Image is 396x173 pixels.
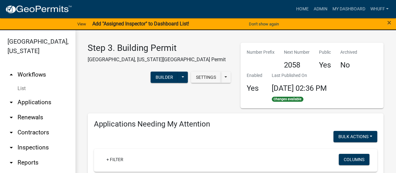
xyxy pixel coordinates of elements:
a: My Dashboard [330,3,368,15]
a: whuff [368,3,391,15]
i: arrow_drop_down [8,114,15,121]
a: Admin [311,3,330,15]
i: arrow_drop_down [8,99,15,106]
span: [DATE] 02:36 PM [272,84,327,93]
p: Public [319,49,331,56]
span: × [387,18,391,27]
i: arrow_drop_down [8,159,15,166]
button: Bulk Actions [333,131,377,142]
h4: Yes [247,84,262,93]
p: Next Number [284,49,310,56]
p: Enabled [247,72,262,79]
h4: Yes [319,61,331,70]
a: View [75,19,89,29]
i: arrow_drop_down [8,144,15,151]
h3: Step 3. Building Permit [88,43,226,53]
span: Changes available [272,97,304,102]
button: Settings [191,72,221,83]
strong: Add "Assigned Inspector" to Dashboard List! [92,21,189,27]
p: [GEOGRAPHIC_DATA], [US_STATE][GEOGRAPHIC_DATA] Permit [88,56,226,63]
button: Don't show again [246,19,281,29]
i: arrow_drop_down [8,129,15,136]
a: Home [293,3,311,15]
i: arrow_drop_up [8,71,15,78]
p: Last Published On [272,72,327,79]
button: Columns [339,154,369,165]
a: + Filter [101,154,128,165]
p: Archived [340,49,357,56]
h4: 2058 [284,61,310,70]
h4: No [340,61,357,70]
h4: Applications Needing My Attention [94,120,377,129]
button: Builder [151,72,178,83]
button: Close [387,19,391,26]
p: Number Prefix [247,49,275,56]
